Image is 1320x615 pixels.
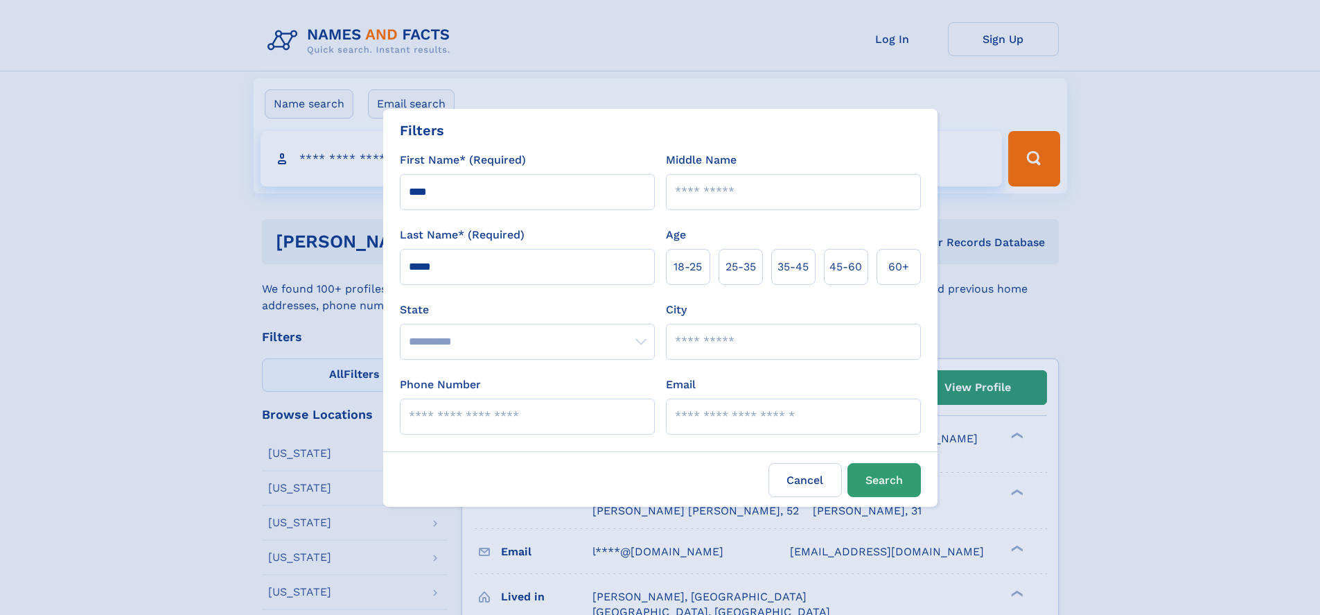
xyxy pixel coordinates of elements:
label: Middle Name [666,152,737,168]
label: Phone Number [400,376,481,393]
label: State [400,302,655,318]
span: 60+ [888,259,909,275]
span: 18‑25 [674,259,702,275]
label: Last Name* (Required) [400,227,525,243]
span: 35‑45 [777,259,809,275]
label: First Name* (Required) [400,152,526,168]
span: 25‑35 [725,259,756,275]
label: Age [666,227,686,243]
label: Email [666,376,696,393]
div: Filters [400,120,444,141]
label: City [666,302,687,318]
span: 45‑60 [829,259,862,275]
button: Search [847,463,921,497]
label: Cancel [768,463,842,497]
